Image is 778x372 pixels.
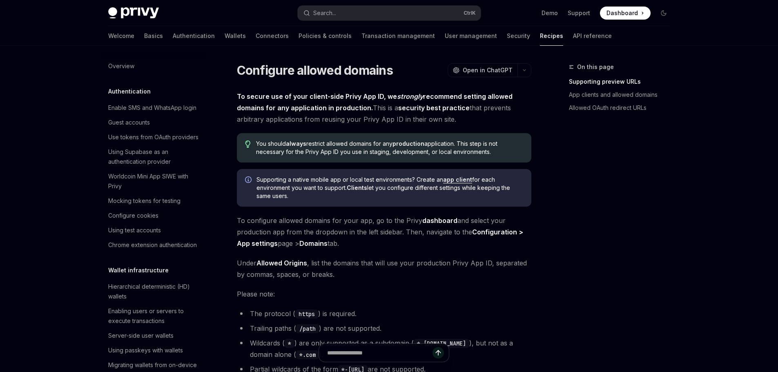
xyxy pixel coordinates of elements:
[313,8,336,18] div: Search...
[237,91,531,125] span: This is a that prevents arbitrary applications from reusing your Privy App ID in their own site.
[422,216,457,225] a: dashboard
[398,104,470,112] strong: security best practice
[108,103,196,113] div: Enable SMS and WhatsApp login
[173,26,215,46] a: Authentication
[108,118,150,127] div: Guest accounts
[102,145,206,169] a: Using Supabase as an authentication provider
[108,147,201,167] div: Using Supabase as an authentication provider
[102,343,206,358] a: Using passkeys with wallets
[102,100,206,115] a: Enable SMS and WhatsApp login
[443,176,472,183] a: app client
[464,10,476,16] span: Ctrl K
[569,75,677,88] a: Supporting preview URLs
[657,7,670,20] button: Toggle dark mode
[237,257,531,280] span: Under , list the domains that will use your production Privy App ID, separated by commas, spaces,...
[361,26,435,46] a: Transaction management
[108,282,201,301] div: Hierarchical deterministic (HD) wallets
[237,323,531,334] li: Trailing paths ( ) are not supported.
[108,26,134,46] a: Welcome
[108,331,174,341] div: Server-side user wallets
[445,26,497,46] a: User management
[463,66,513,74] span: Open in ChatGPT
[245,176,253,185] svg: Info
[102,279,206,304] a: Hierarchical deterministic (HD) wallets
[102,304,206,328] a: Enabling users or servers to execute transactions
[144,26,163,46] a: Basics
[108,7,159,19] img: dark logo
[108,240,197,250] div: Chrome extension authentication
[102,238,206,252] a: Chrome extension authentication
[108,265,169,275] h5: Wallet infrastructure
[108,196,181,206] div: Mocking tokens for testing
[606,9,638,17] span: Dashboard
[448,63,517,77] button: Open in ChatGPT
[296,324,319,333] code: /path
[237,337,531,360] li: Wildcards ( ) are only supported as a subdomain ( ), but not as a domain alone ( ).
[108,61,134,71] div: Overview
[299,239,328,247] strong: Domains
[392,140,424,147] strong: production
[600,7,651,20] a: Dashboard
[256,26,289,46] a: Connectors
[102,130,206,145] a: Use tokens from OAuth providers
[295,310,318,319] code: https
[102,328,206,343] a: Server-side user wallets
[108,225,161,235] div: Using test accounts
[568,9,590,17] a: Support
[432,347,444,359] button: Send message
[299,26,352,46] a: Policies & controls
[102,208,206,223] a: Configure cookies
[542,9,558,17] a: Demo
[108,306,201,326] div: Enabling users or servers to execute transactions
[225,26,246,46] a: Wallets
[102,194,206,208] a: Mocking tokens for testing
[577,62,614,72] span: On this page
[569,101,677,114] a: Allowed OAuth redirect URLs
[108,172,201,191] div: Worldcoin Mini App SIWE with Privy
[237,92,513,112] strong: To secure use of your client-side Privy App ID, we recommend setting allowed domains for any appl...
[298,6,481,20] button: Search...CtrlK
[108,345,183,355] div: Using passkeys with wallets
[347,184,367,191] strong: Clients
[102,115,206,130] a: Guest accounts
[540,26,563,46] a: Recipes
[237,308,531,319] li: The protocol ( ) is required.
[102,169,206,194] a: Worldcoin Mini App SIWE with Privy
[108,211,158,221] div: Configure cookies
[102,59,206,74] a: Overview
[286,140,306,147] strong: always
[256,259,307,267] strong: Allowed Origins
[102,223,206,238] a: Using test accounts
[108,132,198,142] div: Use tokens from OAuth providers
[256,176,523,200] span: Supporting a native mobile app or local test environments? Create an for each environment you wan...
[507,26,530,46] a: Security
[237,63,393,78] h1: Configure allowed domains
[397,92,423,100] em: strongly
[108,87,151,96] h5: Authentication
[414,339,469,348] code: *.[DOMAIN_NAME]
[237,288,531,300] span: Please note:
[569,88,677,101] a: App clients and allowed domains
[256,140,523,156] span: You should restrict allowed domains for any application. This step is not necessary for the Privy...
[245,140,251,148] svg: Tip
[573,26,612,46] a: API reference
[237,215,531,249] span: To configure allowed domains for your app, go to the Privy and select your production app from th...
